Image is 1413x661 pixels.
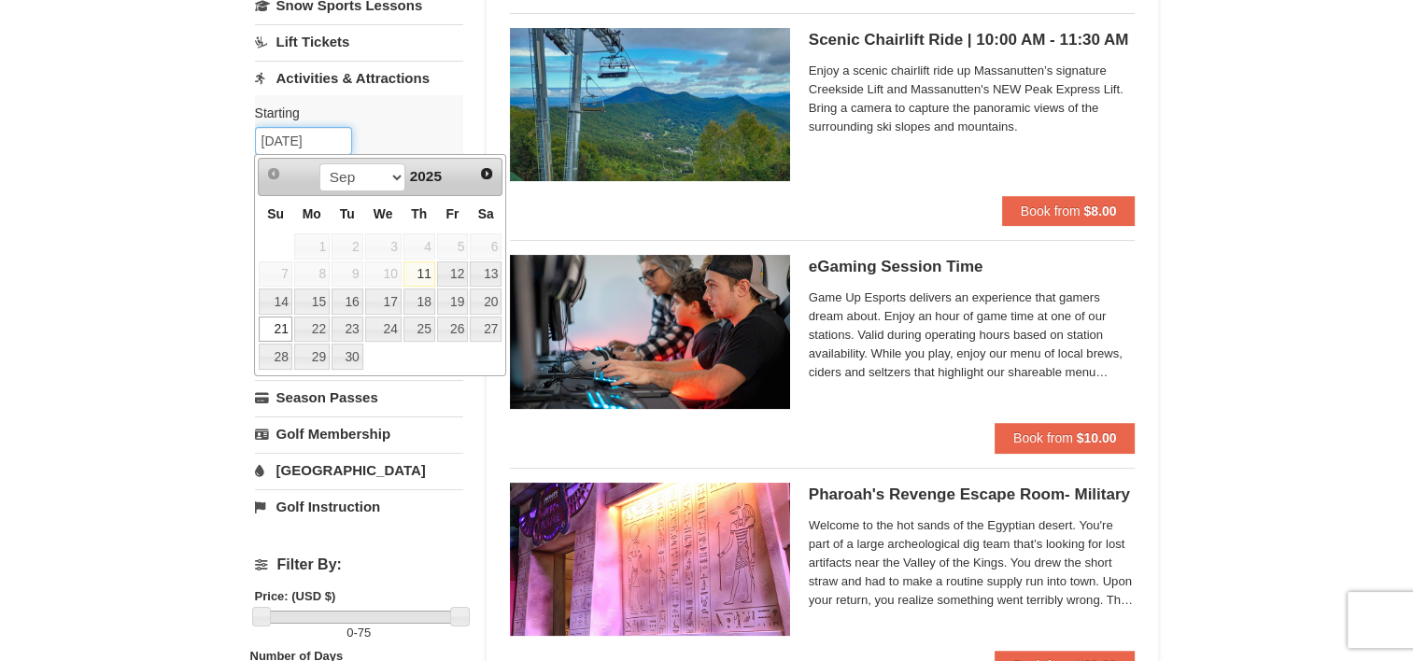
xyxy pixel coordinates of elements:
[259,316,291,343] a: 21
[259,288,291,315] a: 14
[510,483,790,636] img: 6619913-410-20a124c9.jpg
[403,316,435,343] a: 25
[303,206,321,221] span: Monday
[365,233,402,260] span: 3
[478,206,494,221] span: Saturday
[255,416,463,451] a: Golf Membership
[437,288,469,315] a: 19
[294,344,330,370] a: 29
[510,255,790,408] img: 19664770-34-0b975b5b.jpg
[510,28,790,181] img: 24896431-1-a2e2611b.jpg
[340,206,355,221] span: Tuesday
[403,261,435,288] a: 11
[255,24,463,59] a: Lift Tickets
[445,206,459,221] span: Friday
[255,61,463,95] a: Activities & Attractions
[437,261,469,288] a: 12
[470,261,502,288] a: 13
[374,206,393,221] span: Wednesday
[1077,430,1117,445] strong: $10.00
[255,104,449,122] label: Starting
[365,288,402,315] a: 17
[411,206,427,221] span: Thursday
[809,516,1136,610] span: Welcome to the hot sands of the Egyptian desert. You're part of a large archeological dig team th...
[255,380,463,415] a: Season Passes
[294,288,330,315] a: 15
[255,556,463,573] h4: Filter By:
[437,316,469,343] a: 26
[332,261,363,288] span: 9
[365,316,402,343] a: 24
[358,626,371,640] span: 75
[255,453,463,487] a: [GEOGRAPHIC_DATA]
[266,166,281,181] span: Prev
[1002,196,1136,226] button: Book from $8.00
[474,161,501,187] a: Next
[294,233,330,260] span: 1
[255,589,336,603] strong: Price: (USD $)
[809,62,1136,136] span: Enjoy a scenic chairlift ride up Massanutten’s signature Creekside Lift and Massanutten's NEW Pea...
[809,288,1136,382] span: Game Up Esports delivers an experience that gamers dream about. Enjoy an hour of game time at one...
[437,233,469,260] span: 5
[1013,430,1073,445] span: Book from
[255,489,463,524] a: Golf Instruction
[470,288,502,315] a: 20
[267,206,284,221] span: Sunday
[410,168,442,184] span: 2025
[809,31,1136,49] h5: Scenic Chairlift Ride | 10:00 AM - 11:30 AM
[261,161,287,187] a: Prev
[346,626,353,640] span: 0
[809,485,1136,504] h5: Pharoah's Revenge Escape Room- Military
[332,316,363,343] a: 23
[332,344,363,370] a: 30
[255,624,463,642] label: -
[294,261,330,288] span: 8
[995,423,1136,453] button: Book from $10.00
[479,166,494,181] span: Next
[470,316,502,343] a: 27
[332,288,363,315] a: 16
[1083,204,1116,218] strong: $8.00
[294,316,330,343] a: 22
[403,288,435,315] a: 18
[365,261,402,288] span: 10
[1021,204,1081,218] span: Book from
[259,344,291,370] a: 28
[403,233,435,260] span: 4
[259,261,291,288] span: 7
[470,233,502,260] span: 6
[332,233,363,260] span: 2
[809,258,1136,276] h5: eGaming Session Time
